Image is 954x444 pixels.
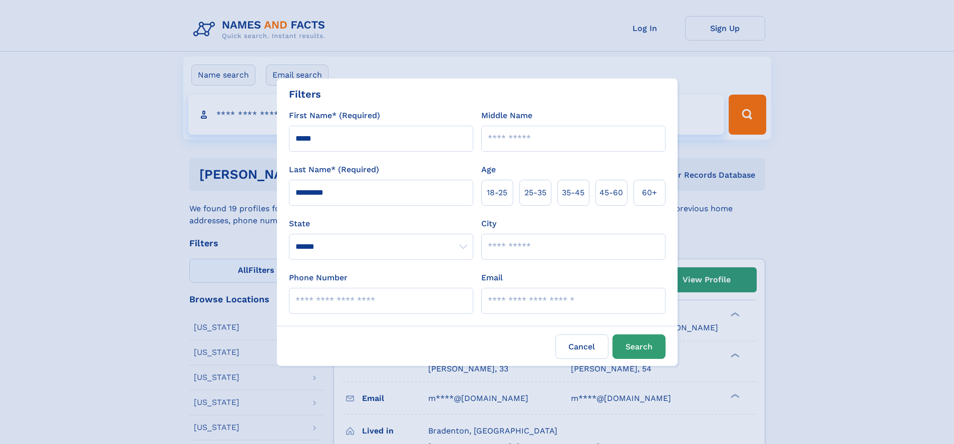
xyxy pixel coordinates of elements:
[289,218,473,230] label: State
[289,272,348,284] label: Phone Number
[481,164,496,176] label: Age
[562,187,584,199] span: 35‑45
[289,164,379,176] label: Last Name* (Required)
[481,110,532,122] label: Middle Name
[289,110,380,122] label: First Name* (Required)
[642,187,657,199] span: 60+
[487,187,507,199] span: 18‑25
[612,334,666,359] button: Search
[481,218,496,230] label: City
[524,187,546,199] span: 25‑35
[555,334,608,359] label: Cancel
[289,87,321,102] div: Filters
[599,187,623,199] span: 45‑60
[481,272,503,284] label: Email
